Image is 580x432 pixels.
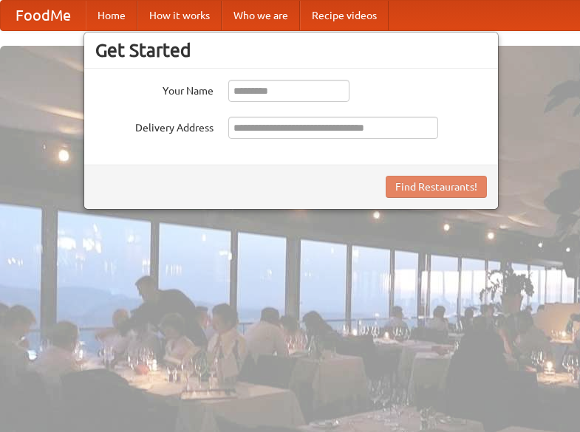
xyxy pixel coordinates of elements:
[300,1,389,30] a: Recipe videos
[95,80,214,98] label: Your Name
[86,1,137,30] a: Home
[95,117,214,135] label: Delivery Address
[95,39,487,61] h3: Get Started
[137,1,222,30] a: How it works
[1,1,86,30] a: FoodMe
[222,1,300,30] a: Who we are
[386,176,487,198] button: Find Restaurants!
